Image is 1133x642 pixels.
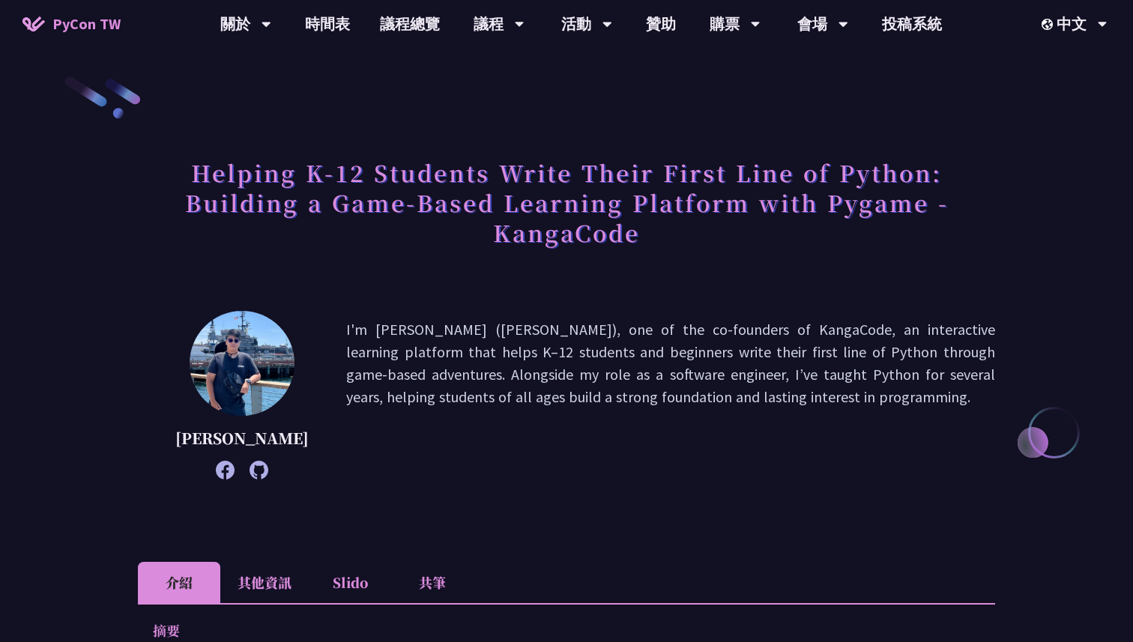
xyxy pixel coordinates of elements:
[175,427,309,449] p: [PERSON_NAME]
[138,150,995,255] h1: Helping K-12 Students Write Their First Line of Python: Building a Game-Based Learning Platform w...
[190,311,294,416] img: Chieh-Hung Cheng
[52,13,121,35] span: PyCon TW
[7,5,136,43] a: PyCon TW
[22,16,45,31] img: Home icon of PyCon TW 2025
[153,620,950,641] p: 摘要
[138,562,220,603] li: 介紹
[220,562,309,603] li: 其他資訊
[1042,19,1057,30] img: Locale Icon
[309,562,391,603] li: Slido
[346,318,995,472] p: I'm [PERSON_NAME] ([PERSON_NAME]), one of the co-founders of KangaCode, an interactive learning p...
[391,562,474,603] li: 共筆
